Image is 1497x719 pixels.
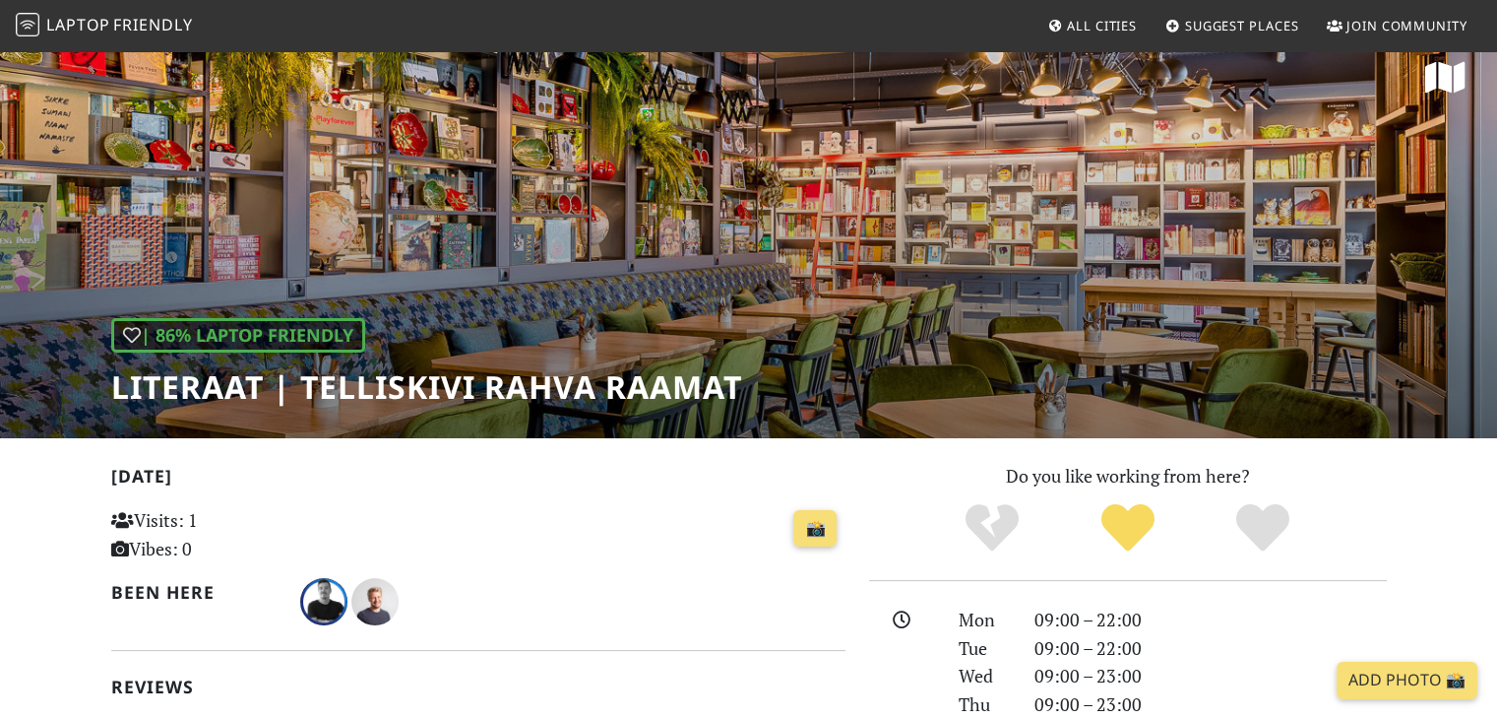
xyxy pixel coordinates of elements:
span: Laptop [46,14,110,35]
img: 3322-luis.jpg [300,578,347,625]
span: Benjamin Pazdernik [351,588,399,612]
h1: LITERAAT | Telliskivi Rahva Raamat [111,368,742,406]
h2: Reviews [111,677,845,697]
img: LaptopFriendly [16,13,39,36]
a: All Cities [1039,8,1145,43]
span: Luis Vieira [300,588,351,612]
div: 09:00 – 22:00 [1023,634,1399,663]
div: Wed [947,662,1022,690]
div: Tue [947,634,1022,663]
div: 09:00 – 23:00 [1023,690,1399,719]
span: Friendly [113,14,192,35]
a: Join Community [1319,8,1475,43]
a: Suggest Places [1157,8,1307,43]
div: No [924,501,1060,556]
div: | 86% Laptop Friendly [111,318,365,353]
h2: [DATE] [111,466,845,494]
div: 09:00 – 23:00 [1023,662,1399,690]
div: Yes [1060,501,1196,556]
span: All Cities [1067,17,1137,34]
a: LaptopFriendly LaptopFriendly [16,9,193,43]
div: Definitely! [1195,501,1331,556]
a: Add Photo 📸 [1337,662,1477,699]
p: Do you like working from here? [869,462,1387,490]
div: Thu [947,690,1022,719]
img: 2228-benjamin.jpg [351,578,399,625]
span: Join Community [1346,17,1467,34]
div: 09:00 – 22:00 [1023,606,1399,634]
span: Suggest Places [1185,17,1299,34]
h2: Been here [111,582,278,603]
div: Mon [947,606,1022,634]
p: Visits: 1 Vibes: 0 [111,506,341,563]
a: 📸 [793,510,837,548]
